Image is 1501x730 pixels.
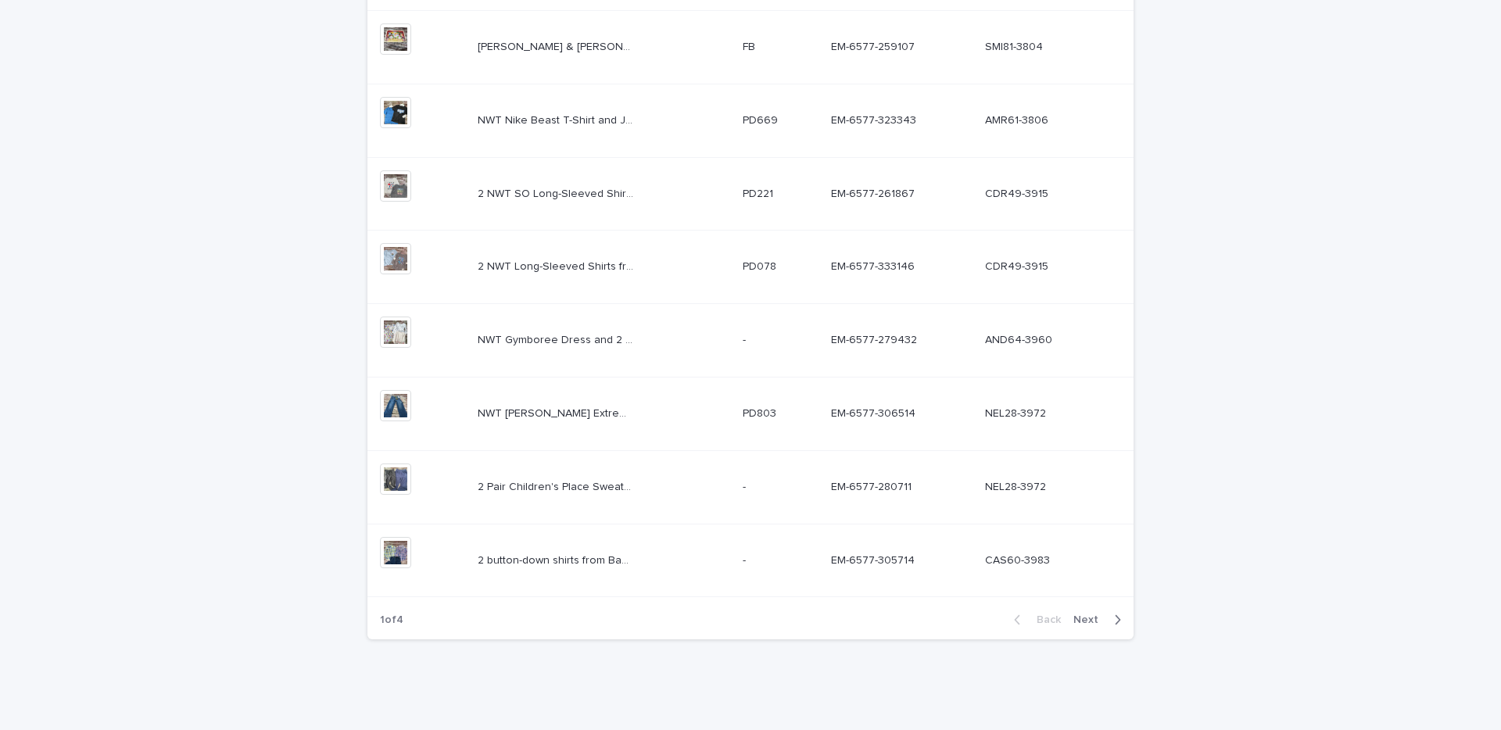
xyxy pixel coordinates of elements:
[985,404,1049,420] p: NEL28-3972
[367,377,1134,450] tr: NWT [PERSON_NAME] Extreme Motion Jeans 10NWT [PERSON_NAME] Extreme Motion Jeans 10 PD803PD803 EM-...
[367,231,1134,304] tr: 2 NWT Long-Sleeved Shirts from Old Navy and [PERSON_NAME] 72 NWT Long-Sleeved Shirts from Old Nav...
[985,111,1051,127] p: AMR61-3806
[985,184,1051,201] p: CDR49-3915
[743,331,749,347] p: -
[985,38,1046,54] p: SMI81-3804
[478,551,637,567] p: 2 button-down shirts from Baby Gap and Nautica plus dark wash jeans 2T
[743,404,779,420] p: PD803
[1067,613,1134,627] button: Next
[985,331,1055,347] p: AND64-3960
[831,111,919,127] p: EM-6577-323343
[743,257,779,274] p: PD078
[478,111,637,127] p: NWT Nike Beast T-Shirt and Jumping Beans Basic Tee 4
[478,184,637,201] p: 2 NWT SO Long-Sleeved Shirts 7
[478,257,637,274] p: 2 NWT Long-Sleeved Shirts from Old Navy and Mudd 7
[831,551,918,567] p: EM-6577-305714
[743,478,749,494] p: -
[367,524,1134,597] tr: 2 button-down shirts from Baby Gap and Nautica plus dark wash jeans 2T2 button-down shirts from B...
[831,38,918,54] p: EM-6577-259107
[367,304,1134,378] tr: NWT Gymboree Dress and 2 Flowy Shirts from Gymboree and [PERSON_NAME] 3TNWT Gymboree Dress and 2 ...
[831,184,918,201] p: EM-6577-261867
[1027,614,1061,625] span: Back
[831,331,920,347] p: EM-6577-279432
[743,111,781,127] p: PD669
[478,404,637,420] p: NWT Lee's Extreme Motion Jeans 10
[367,601,416,639] p: 1 of 4
[743,38,758,54] p: FB
[985,257,1051,274] p: CDR49-3915
[1073,614,1108,625] span: Next
[743,551,749,567] p: -
[478,38,637,54] p: Melissa & Doug Ballet Performance Wooden Puzzle One Size
[367,450,1134,524] tr: 2 Pair Children's Place Sweatpants 102 Pair Children's Place Sweatpants 10 -- EM-6577-280711EM-65...
[478,478,637,494] p: 2 Pair Children's Place Sweatpants 10
[831,404,919,420] p: EM-6577-306514
[1001,613,1067,627] button: Back
[985,478,1049,494] p: NEL28-3972
[831,478,915,494] p: EM-6577-280711
[831,257,918,274] p: EM-6577-333146
[367,157,1134,231] tr: 2 NWT SO Long-Sleeved Shirts 72 NWT SO Long-Sleeved Shirts 7 PD221PD221 EM-6577-261867EM-6577-261...
[367,84,1134,157] tr: NWT Nike Beast T-Shirt and Jumping Beans Basic Tee 4NWT Nike Beast T-Shirt and Jumping Beans Basi...
[985,551,1053,567] p: CAS60-3983
[367,10,1134,84] tr: [PERSON_NAME] & [PERSON_NAME] Ballet Performance Wooden Puzzle One Size[PERSON_NAME] & [PERSON_NA...
[743,184,776,201] p: PD221
[478,331,637,347] p: NWT Gymboree Dress and 2 Flowy Shirts from Gymboree and Carter's 3T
